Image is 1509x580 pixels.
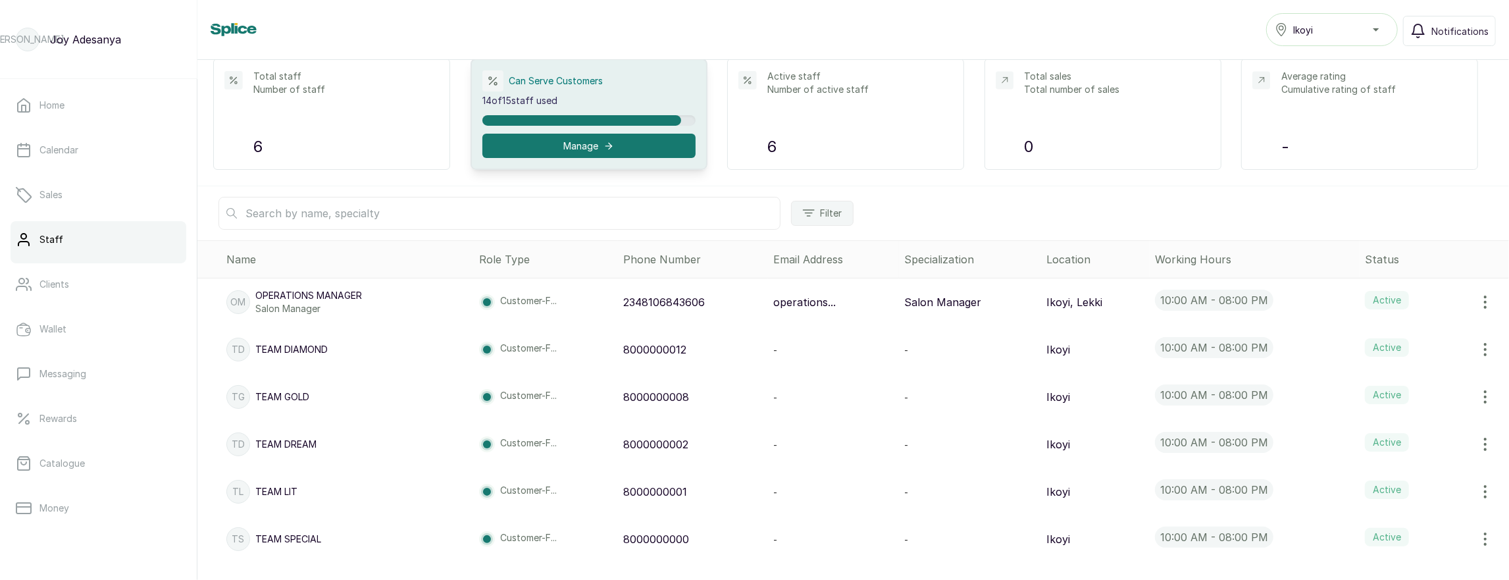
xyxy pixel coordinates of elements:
[1431,24,1489,38] span: Notifications
[623,484,687,500] p: 8000000001
[1155,337,1273,358] p: 10:00 am - 08:00 pm
[11,356,186,392] a: Messaging
[904,534,908,545] span: -
[253,135,439,159] p: 6
[39,188,63,201] p: Sales
[253,83,439,96] p: Number of staff
[39,144,78,157] p: Calendar
[232,343,245,356] p: TD
[904,294,981,310] p: Salon Manager
[39,457,85,470] p: Catalogue
[11,221,186,258] a: Staff
[500,484,557,500] p: Customer-F...
[39,233,63,246] p: Staff
[904,487,908,498] span: -
[904,344,908,356] span: -
[1155,384,1273,406] p: 10:00 am - 08:00 pm
[623,531,689,547] p: 8000000000
[767,70,953,83] p: Active staff
[1025,135,1210,159] p: 0
[1155,527,1273,548] p: 10:00 am - 08:00 pm
[1155,251,1354,267] div: Working Hours
[509,74,603,88] p: Can Serve Customers
[232,438,245,451] p: TD
[11,400,186,437] a: Rewards
[1046,251,1144,267] div: Location
[767,83,953,96] p: Number of active staff
[39,367,86,381] p: Messaging
[482,134,696,158] button: Manage
[255,289,362,302] p: Operations Manager
[904,439,908,450] span: -
[218,197,780,230] input: Search by name, specialty
[232,533,245,546] p: TS
[1281,83,1467,96] p: Cumulative rating of staff
[623,342,686,357] p: 8000000012
[11,87,186,124] a: Home
[39,99,64,112] p: Home
[773,251,894,267] div: Email Address
[773,294,836,310] p: operations...
[255,485,297,498] p: Team Lit
[1155,479,1273,500] p: 10:00 am - 08:00 pm
[1293,23,1313,37] span: Ikoyi
[1365,386,1409,404] label: Active
[1155,290,1273,311] p: 10:00 am - 08:00 pm
[1403,16,1496,46] button: Notifications
[482,94,696,107] p: 14 of 15 staff used
[11,176,186,213] a: Sales
[623,389,689,405] p: 8000000008
[623,251,763,267] div: Phone Number
[1025,70,1210,83] p: Total sales
[1046,436,1070,452] p: Ikoyi
[1155,432,1273,453] p: 10:00 am - 08:00 pm
[255,302,362,315] p: Salon Manager
[255,438,317,451] p: Team Dream
[255,390,309,404] p: Team Gold
[231,296,246,309] p: OM
[1365,251,1504,267] div: Status
[767,135,953,159] p: 6
[479,251,612,267] div: Role Type
[821,207,842,220] span: Filter
[11,445,186,482] a: Catalogue
[500,294,557,310] p: Customer-F...
[233,485,244,498] p: TL
[39,323,66,336] p: Wallet
[255,343,328,356] p: Team Diamond
[50,32,121,47] p: Joy Adesanya
[11,132,186,169] a: Calendar
[1281,70,1467,83] p: Average rating
[904,392,908,403] span: -
[39,412,77,425] p: Rewards
[500,531,557,547] p: Customer-F...
[39,278,69,291] p: Clients
[1365,528,1409,546] label: Active
[623,436,688,452] p: 8000000002
[232,390,245,404] p: TG
[11,490,186,527] a: Money
[11,266,186,303] a: Clients
[1365,291,1409,309] label: Active
[773,344,777,356] span: -
[1365,481,1409,499] label: Active
[500,342,557,357] p: Customer-F...
[1046,531,1070,547] p: Ikoyi
[11,535,186,571] a: Reports
[791,201,854,226] button: Filter
[1281,135,1467,159] p: -
[1266,13,1398,46] button: Ikoyi
[1046,484,1070,500] p: Ikoyi
[500,436,557,452] p: Customer-F...
[1025,83,1210,96] p: Total number of sales
[904,251,1036,267] div: Specialization
[39,502,69,515] p: Money
[1365,338,1409,357] label: Active
[773,439,777,450] span: -
[773,392,777,403] span: -
[1046,389,1070,405] p: Ikoyi
[226,251,469,267] div: Name
[773,534,777,545] span: -
[1046,342,1070,357] p: Ikoyi
[500,389,557,405] p: Customer-F...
